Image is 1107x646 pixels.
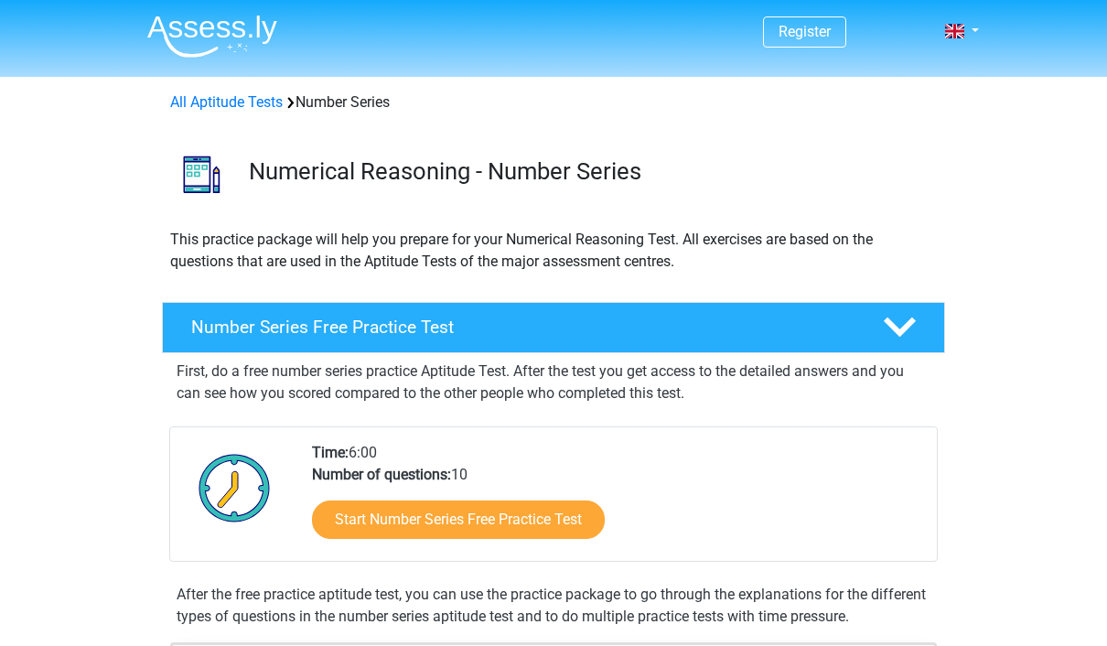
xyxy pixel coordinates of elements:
[779,23,831,40] a: Register
[155,302,952,353] a: Number Series Free Practice Test
[163,135,241,213] img: number series
[170,93,283,111] a: All Aptitude Tests
[191,317,854,338] h4: Number Series Free Practice Test
[312,466,451,483] b: Number of questions:
[312,501,605,539] a: Start Number Series Free Practice Test
[312,444,349,461] b: Time:
[298,442,936,561] div: 6:00 10
[177,361,930,404] p: First, do a free number series practice Aptitude Test. After the test you get access to the detai...
[188,442,281,533] img: Clock
[169,584,938,628] div: After the free practice aptitude test, you can use the practice package to go through the explana...
[163,92,944,113] div: Number Series
[249,157,930,186] h3: Numerical Reasoning - Number Series
[147,15,277,58] img: Assessly
[170,229,937,273] p: This practice package will help you prepare for your Numerical Reasoning Test. All exercises are ...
